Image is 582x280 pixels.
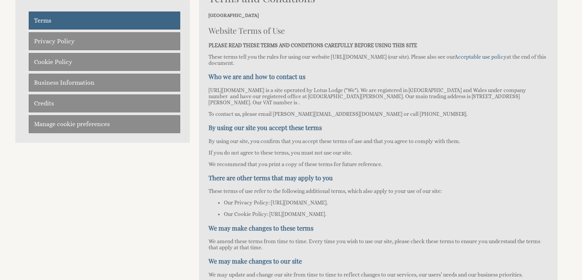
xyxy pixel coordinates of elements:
[209,111,548,117] p: To contact us, please email [PERSON_NAME][EMAIL_ADDRESS][DOMAIN_NAME] or call [PHONE_NUMBER].
[209,12,259,18] strong: [GEOGRAPHIC_DATA]
[455,54,506,60] a: Acceptable use policy
[209,224,313,232] strong: We may make changes to these terms
[224,199,548,206] p: Our Privacy Policy: [URL][DOMAIN_NAME].
[209,138,548,144] p: By using our site, you confirm that you accept these terms of use and that you agree to comply wi...
[209,123,322,132] strong: By using our site you accept these terms
[209,238,548,250] p: We amend these terms from time to time. Every time you wish to use our site, please check these t...
[209,54,548,66] p: These terms tell you the rules for using our website [URL][DOMAIN_NAME] (our site). Please also s...
[29,74,180,92] a: Business Information
[209,87,548,105] p: [URL][DOMAIN_NAME] is a site operated by Lotus Lodge ("We"). We are registered in [GEOGRAPHIC_DAT...
[209,72,305,81] strong: Who we are and how to contact us
[209,257,302,265] strong: We may make changes to our site
[209,25,548,36] h2: Website Terms of Use
[29,12,180,30] a: Terms
[209,150,548,156] p: If you do not agree to these terms, you must not use our site.
[29,32,180,50] a: Privacy Policy
[29,53,180,71] a: Cookie Policy
[209,42,417,48] strong: PLEASE READ THESE TERMS AND CONDITIONS CAREFULLY BEFORE USING THIS SITE
[29,94,180,112] a: Credits
[209,188,548,194] p: These terms of use refer to the following additional terms, which also apply to your use of our s...
[209,272,548,278] p: We may update and change our site from time to time to reflect changes to our services, our users...
[209,161,548,167] p: We recommend that you print a copy of these terms for future reference.
[209,173,333,182] strong: There are other terms that may apply to you
[224,211,548,217] p: Our Cookie Policy: [URL][DOMAIN_NAME].
[29,115,180,133] a: Manage cookie preferences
